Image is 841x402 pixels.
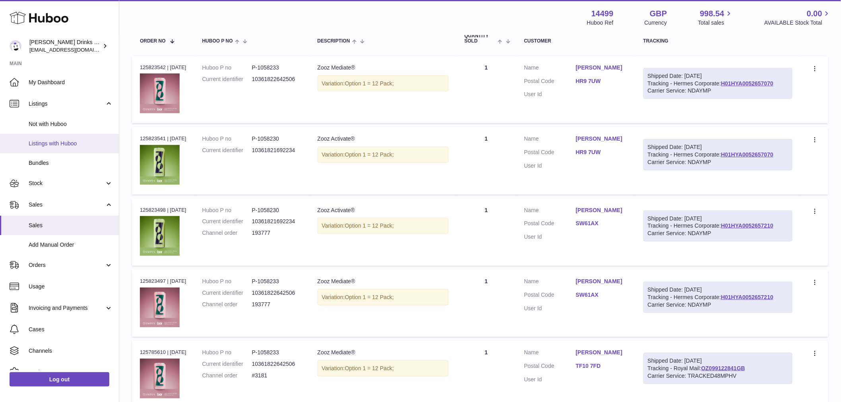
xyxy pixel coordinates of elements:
[576,77,628,85] a: HR9 7UW
[648,286,788,294] div: Shipped Date: [DATE]
[202,278,252,285] dt: Huboo P no
[524,291,576,301] dt: Postal Code
[698,19,733,27] span: Total sales
[29,39,101,54] div: [PERSON_NAME] Drinks LTD (t/a Zooz)
[524,376,576,383] dt: User Id
[29,201,105,209] span: Sales
[576,349,628,356] a: [PERSON_NAME]
[29,120,113,128] span: Not with Huboo
[645,19,667,27] div: Currency
[524,207,576,216] dt: Name
[318,147,449,163] div: Variation:
[764,8,831,27] a: 0.00 AVAILABLE Stock Total
[648,158,788,166] div: Carrier Service: NDAYMP
[345,151,394,158] span: Option 1 = 12 Pack;
[252,301,302,308] dd: 193777
[29,283,113,290] span: Usage
[524,39,628,44] div: Customer
[457,270,516,337] td: 1
[10,40,21,52] img: internalAdmin-14499@internal.huboo.com
[252,135,302,143] dd: P-1058230
[29,100,105,108] span: Listings
[318,289,449,305] div: Variation:
[576,149,628,156] a: HR9 7UW
[576,220,628,227] a: SW61AX
[318,39,350,44] span: Description
[318,135,449,143] div: Zooz Activate®
[318,207,449,214] div: Zooz Activate®
[202,218,252,225] dt: Current identifier
[524,349,576,358] dt: Name
[524,305,576,312] dt: User Id
[524,149,576,158] dt: Postal Code
[29,46,117,53] span: [EMAIL_ADDRESS][DOMAIN_NAME]
[648,87,788,95] div: Carrier Service: NDAYMP
[524,77,576,87] dt: Postal Code
[202,207,252,214] dt: Huboo P no
[29,347,113,355] span: Channels
[318,349,449,356] div: Zooz Mediate®
[318,278,449,285] div: Zooz Mediate®
[524,220,576,229] dt: Postal Code
[701,365,745,371] a: OZ099122841GB
[643,68,793,99] div: Tracking - Hermes Corporate:
[807,8,822,19] span: 0.00
[345,222,394,229] span: Option 1 = 12 Pack;
[252,218,302,225] dd: 10361821692234
[202,135,252,143] dt: Huboo P no
[202,289,252,297] dt: Current identifier
[648,230,788,237] div: Carrier Service: NDAYMP
[721,222,773,229] a: H01HYA0052657210
[345,365,394,371] span: Option 1 = 12 Pack;
[764,19,831,27] span: AVAILABLE Stock Total
[648,143,788,151] div: Shipped Date: [DATE]
[252,147,302,154] dd: 10361821692234
[318,360,449,377] div: Variation:
[457,56,516,123] td: 1
[252,229,302,237] dd: 193777
[576,135,628,143] a: [PERSON_NAME]
[591,8,614,19] strong: 14499
[29,222,113,229] span: Sales
[465,33,496,44] span: Quantity Sold
[318,64,449,72] div: Zooz Mediate®
[524,162,576,170] dt: User Id
[252,75,302,83] dd: 10361822642506
[29,304,105,312] span: Invoicing and Payments
[345,294,394,300] span: Option 1 = 12 Pack;
[140,216,180,256] img: ACTIVATE_1_9d49eb03-ef52-4e5c-b688-9860ae38d943.png
[524,64,576,73] dt: Name
[29,326,113,333] span: Cases
[643,39,793,44] div: Tracking
[140,73,180,113] img: MEDIATE_1_68be7b9d-234d-4eb2-b0ee-639b03038b08.png
[29,241,113,249] span: Add Manual Order
[643,211,793,242] div: Tracking - Hermes Corporate:
[10,372,109,387] a: Log out
[202,360,252,368] dt: Current identifier
[643,282,793,313] div: Tracking - Hermes Corporate:
[457,199,516,266] td: 1
[643,139,793,170] div: Tracking - Hermes Corporate:
[648,301,788,309] div: Carrier Service: NDAYMP
[29,261,105,269] span: Orders
[202,372,252,379] dt: Channel order
[140,145,180,185] img: ACTIVATE_1_9d49eb03-ef52-4e5c-b688-9860ae38d943.png
[587,19,614,27] div: Huboo Ref
[202,301,252,308] dt: Channel order
[318,218,449,234] div: Variation:
[29,79,113,86] span: My Dashboard
[721,80,773,87] a: H01HYA0052657070
[202,75,252,83] dt: Current identifier
[345,80,394,87] span: Option 1 = 12 Pack;
[202,349,252,356] dt: Huboo P no
[576,291,628,299] a: SW61AX
[202,229,252,237] dt: Channel order
[576,64,628,72] a: [PERSON_NAME]
[29,180,105,187] span: Stock
[318,75,449,92] div: Variation:
[643,353,793,384] div: Tracking - Royal Mail:
[140,207,186,214] div: 125823498 | [DATE]
[700,8,724,19] span: 998.54
[140,278,186,285] div: 125823497 | [DATE]
[140,64,186,71] div: 125823542 | [DATE]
